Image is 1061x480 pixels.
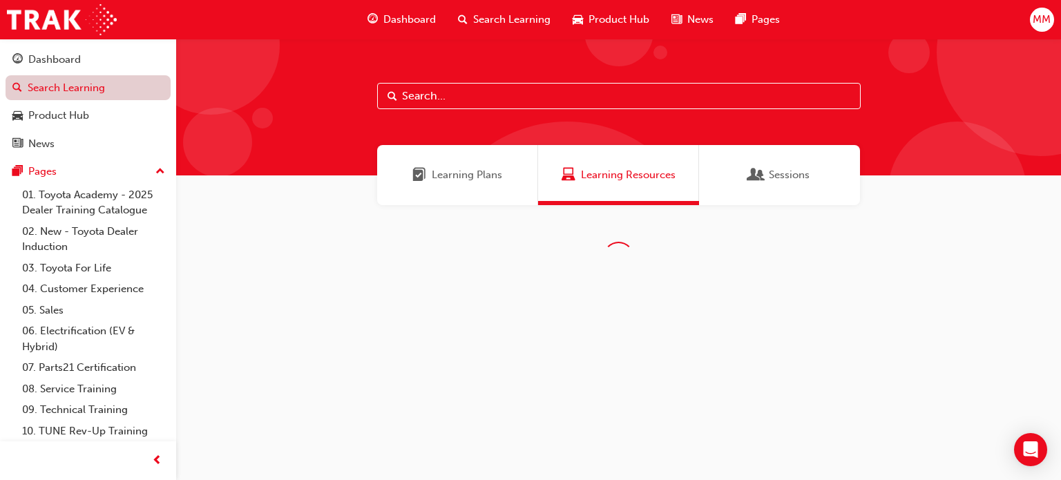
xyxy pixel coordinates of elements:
[7,4,117,35] img: Trak
[589,12,649,28] span: Product Hub
[752,12,780,28] span: Pages
[1014,433,1047,466] div: Open Intercom Messenger
[17,258,171,279] a: 03. Toyota For Life
[581,167,676,183] span: Learning Resources
[725,6,791,34] a: pages-iconPages
[377,83,861,109] input: Search...
[671,11,682,28] span: news-icon
[377,145,538,205] a: Learning PlansLearning Plans
[28,164,57,180] div: Pages
[28,136,55,152] div: News
[473,12,551,28] span: Search Learning
[17,378,171,400] a: 08. Service Training
[17,300,171,321] a: 05. Sales
[12,54,23,66] span: guage-icon
[1030,8,1054,32] button: MM
[412,167,426,183] span: Learning Plans
[367,11,378,28] span: guage-icon
[6,75,171,101] a: Search Learning
[573,11,583,28] span: car-icon
[17,399,171,421] a: 09. Technical Training
[6,131,171,157] a: News
[432,167,502,183] span: Learning Plans
[17,278,171,300] a: 04. Customer Experience
[17,320,171,357] a: 06. Electrification (EV & Hybrid)
[155,163,165,181] span: up-icon
[12,82,22,95] span: search-icon
[6,44,171,159] button: DashboardSearch LearningProduct HubNews
[447,6,562,34] a: search-iconSearch Learning
[660,6,725,34] a: news-iconNews
[6,47,171,73] a: Dashboard
[736,11,746,28] span: pages-icon
[6,103,171,128] a: Product Hub
[699,145,860,205] a: SessionsSessions
[538,145,699,205] a: Learning ResourcesLearning Resources
[562,6,660,34] a: car-iconProduct Hub
[12,166,23,178] span: pages-icon
[12,138,23,151] span: news-icon
[28,52,81,68] div: Dashboard
[562,167,575,183] span: Learning Resources
[356,6,447,34] a: guage-iconDashboard
[6,159,171,184] button: Pages
[388,88,397,104] span: Search
[458,11,468,28] span: search-icon
[28,108,89,124] div: Product Hub
[17,184,171,221] a: 01. Toyota Academy - 2025 Dealer Training Catalogue
[383,12,436,28] span: Dashboard
[687,12,714,28] span: News
[749,167,763,183] span: Sessions
[17,357,171,378] a: 07. Parts21 Certification
[12,110,23,122] span: car-icon
[152,452,162,470] span: prev-icon
[1033,12,1051,28] span: MM
[769,167,810,183] span: Sessions
[17,221,171,258] a: 02. New - Toyota Dealer Induction
[17,421,171,442] a: 10. TUNE Rev-Up Training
